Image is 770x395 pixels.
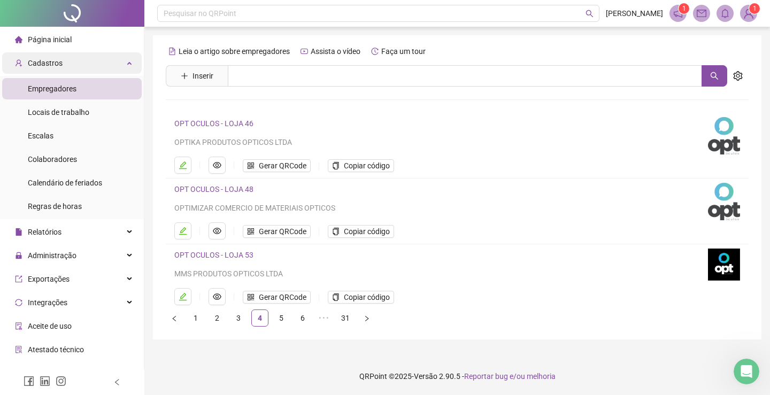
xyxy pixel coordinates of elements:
[243,159,311,172] button: Gerar QRCode
[328,225,394,238] button: Copiar código
[358,309,375,327] li: Próxima página
[28,84,76,93] span: Empregadores
[679,3,689,14] sup: 1
[15,322,22,330] span: audit
[337,310,353,326] a: 31
[295,310,311,326] a: 6
[358,309,375,327] button: right
[28,131,53,140] span: Escalas
[187,309,204,327] li: 1
[710,72,719,80] span: search
[174,251,253,259] a: OPT OCULOS - LOJA 53
[179,292,187,301] span: edit
[181,72,188,80] span: plus
[166,309,183,327] li: Página anterior
[209,310,225,326] a: 2
[708,183,740,220] img: logo
[708,117,740,154] img: logo
[28,369,75,377] span: Gerar QRCode
[15,252,22,259] span: lock
[741,5,757,21] img: 83888
[171,315,178,322] span: left
[15,36,22,43] span: home
[332,293,340,301] span: copy
[28,155,77,164] span: Colaboradores
[24,376,34,386] span: facebook
[247,228,255,235] span: qrcode
[179,227,187,235] span: edit
[28,322,72,330] span: Aceite de uso
[332,228,340,235] span: copy
[230,310,247,326] a: 3
[243,225,311,238] button: Gerar QRCode
[15,346,22,353] span: solution
[273,309,290,327] li: 5
[344,160,390,172] span: Copiar código
[381,47,426,56] span: Faça um tour
[337,309,354,327] li: 31
[28,202,82,211] span: Regras de horas
[251,309,268,327] li: 4
[328,159,394,172] button: Copiar código
[174,202,695,214] div: OPTIMIZAR COMERCIO DE MATERIAIS OPTICOS
[113,378,121,386] span: left
[247,293,255,301] span: qrcode
[28,275,70,283] span: Exportações
[166,309,183,327] button: left
[247,162,255,169] span: qrcode
[259,291,306,303] span: Gerar QRCode
[259,226,306,237] span: Gerar QRCode
[28,179,102,187] span: Calendário de feriados
[252,310,268,326] a: 4
[720,9,730,18] span: bell
[364,315,370,322] span: right
[315,309,333,327] li: 5 próximas páginas
[344,226,390,237] span: Copiar código
[144,358,770,395] footer: QRPoint © 2025 - 2.90.5 -
[749,3,760,14] sup: Atualize o seu contato no menu Meus Dados
[213,161,221,169] span: eye
[734,359,759,384] iframe: Intercom live chat
[28,251,76,260] span: Administração
[673,9,683,18] span: notification
[15,59,22,67] span: user-add
[28,345,84,354] span: Atestado técnico
[213,227,221,235] span: eye
[301,48,308,55] span: youtube
[179,47,290,56] span: Leia o artigo sobre empregadores
[311,47,360,56] span: Assista o vídeo
[273,310,289,326] a: 5
[28,298,67,307] span: Integrações
[15,275,22,283] span: export
[188,310,204,326] a: 1
[28,35,72,44] span: Página inicial
[464,372,556,381] span: Reportar bug e/ou melhoria
[697,9,706,18] span: mail
[15,228,22,236] span: file
[243,291,311,304] button: Gerar QRCode
[328,291,394,304] button: Copiar código
[56,376,66,386] span: instagram
[15,299,22,306] span: sync
[28,108,89,117] span: Locais de trabalho
[179,161,187,169] span: edit
[40,376,50,386] span: linkedin
[28,228,61,236] span: Relatórios
[682,5,686,12] span: 1
[294,309,311,327] li: 6
[315,309,333,327] span: •••
[414,372,437,381] span: Versão
[708,249,740,281] img: logo
[172,67,222,84] button: Inserir
[209,309,226,327] li: 2
[332,162,340,169] span: copy
[344,291,390,303] span: Copiar código
[192,70,213,82] span: Inserir
[174,185,253,193] a: OPT OCULOS - LOJA 48
[174,136,695,148] div: OPTIKA PRODUTOS OPTICOS LTDA
[586,10,594,18] span: search
[230,309,247,327] li: 3
[168,48,176,55] span: file-text
[371,48,379,55] span: history
[753,5,757,12] span: 1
